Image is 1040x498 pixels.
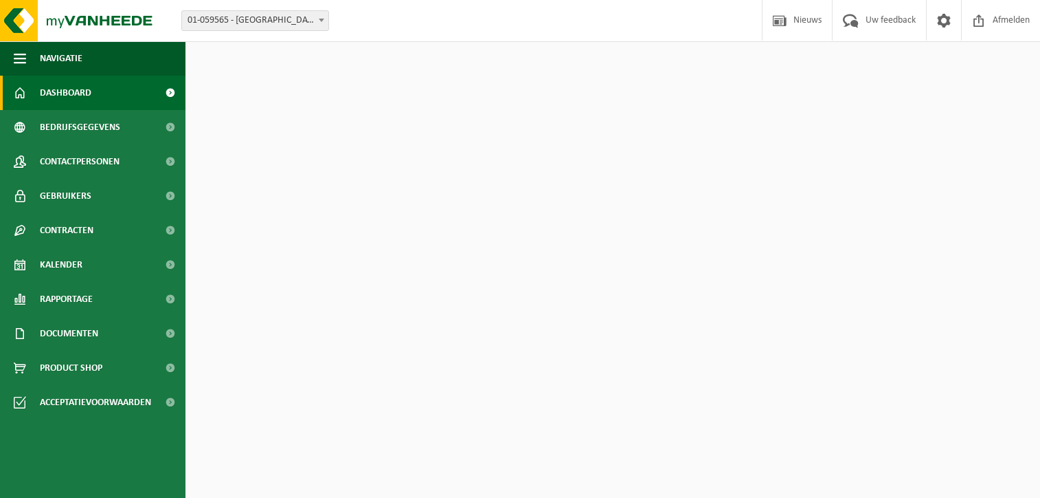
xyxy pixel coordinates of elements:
span: Contracten [40,213,93,248]
span: Product Shop [40,351,102,385]
span: Contactpersonen [40,144,120,179]
span: Rapportage [40,282,93,316]
span: Bedrijfsgegevens [40,110,120,144]
span: 01-059565 - JERMAYO NV - LIER [182,11,328,30]
span: Acceptatievoorwaarden [40,385,151,420]
span: Gebruikers [40,179,91,213]
span: 01-059565 - JERMAYO NV - LIER [181,10,329,31]
span: Documenten [40,316,98,351]
span: Navigatie [40,41,82,76]
span: Dashboard [40,76,91,110]
span: Kalender [40,248,82,282]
